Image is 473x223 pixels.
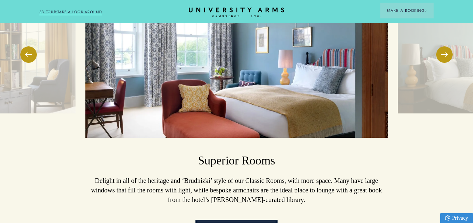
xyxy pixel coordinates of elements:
button: Previous Slide [20,46,37,63]
p: Delight in all of the heritage and ‘Brudnizki’ style of our Classic Rooms, with more space. Many ... [85,176,388,204]
h3: Superior Rooms [85,153,388,169]
a: Home [189,8,284,18]
img: Privacy [445,215,450,221]
a: Privacy [440,213,473,223]
img: Arrow icon [425,10,427,12]
span: Make a Booking [387,8,427,13]
button: Next Slide [436,46,453,63]
button: Make a BookingArrow icon [380,3,434,18]
a: 3D TOUR:TAKE A LOOK AROUND [39,9,102,15]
